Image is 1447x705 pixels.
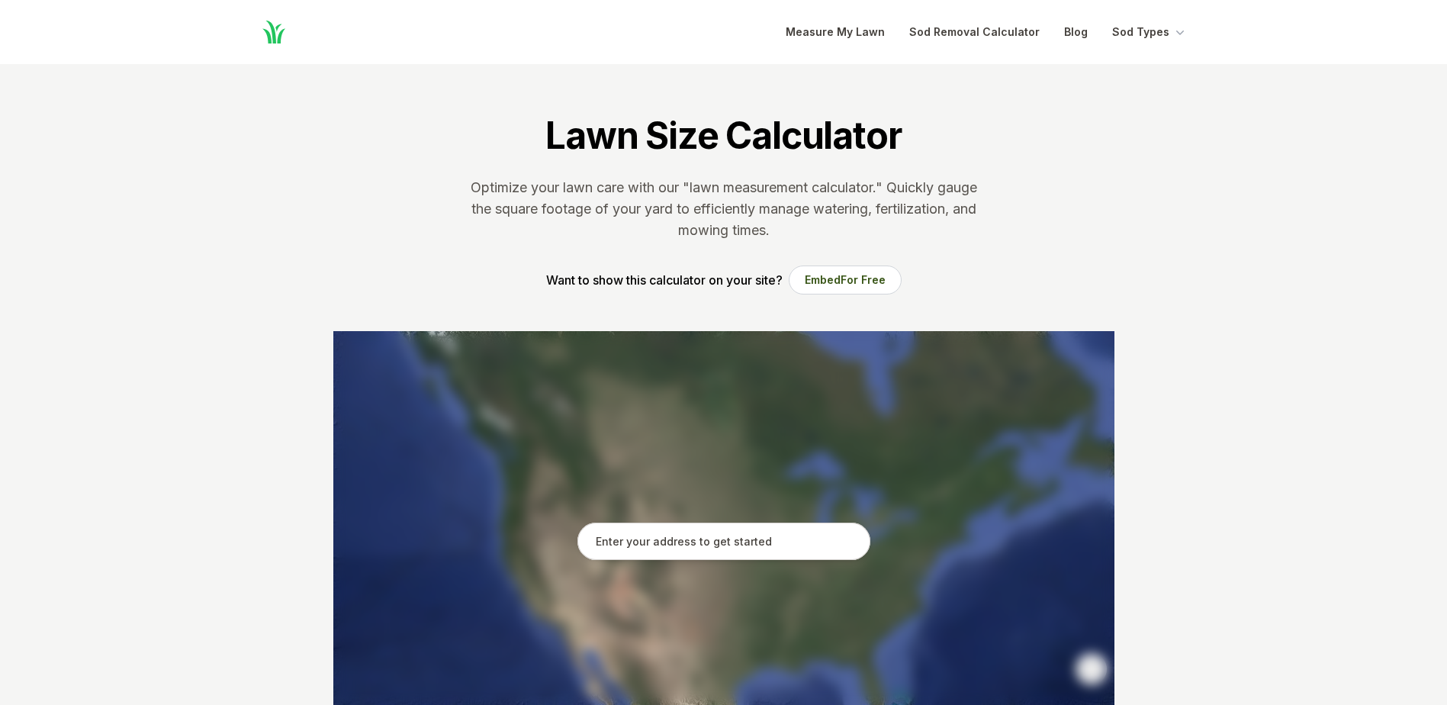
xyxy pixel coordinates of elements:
input: Enter your address to get started [577,523,870,561]
a: Sod Removal Calculator [909,23,1040,41]
button: EmbedFor Free [789,266,902,295]
h1: Lawn Size Calculator [545,113,901,159]
a: Blog [1064,23,1088,41]
p: Want to show this calculator on your site? [546,271,783,289]
a: Measure My Lawn [786,23,885,41]
button: Sod Types [1112,23,1188,41]
p: Optimize your lawn care with our "lawn measurement calculator." Quickly gauge the square footage ... [468,177,980,241]
span: For Free [841,273,886,286]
